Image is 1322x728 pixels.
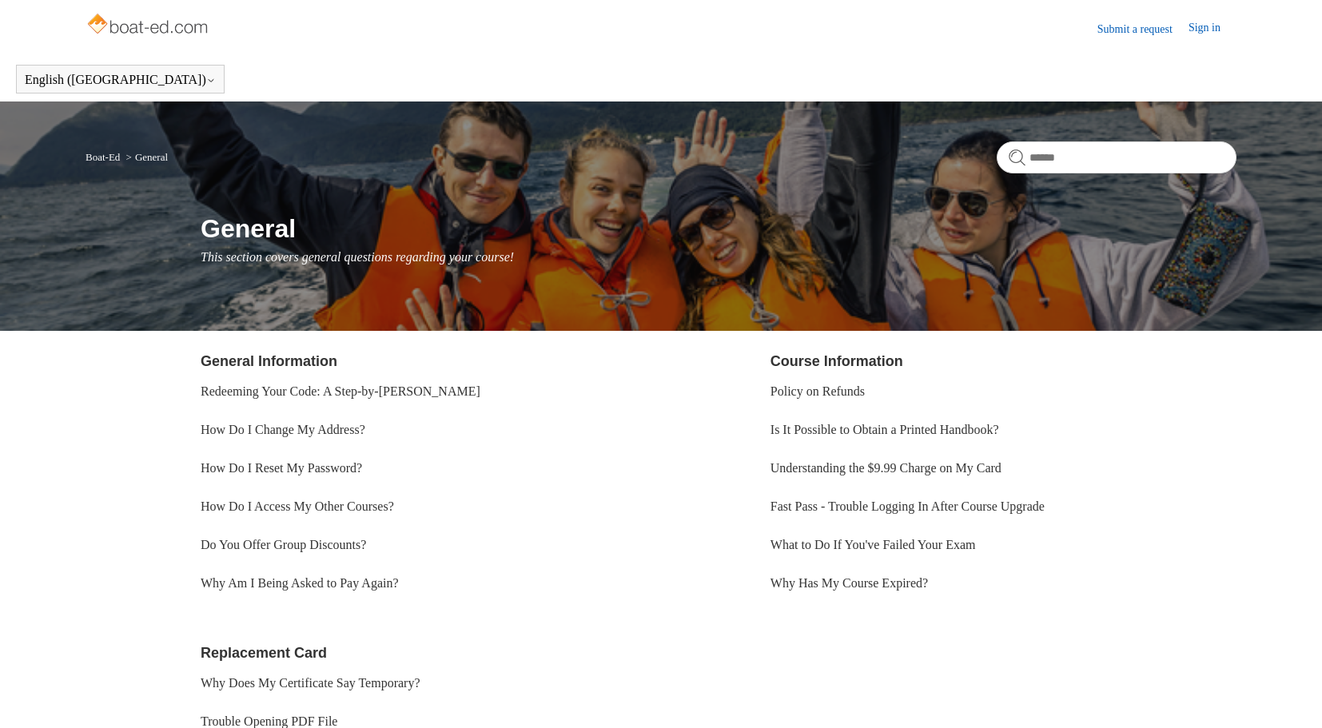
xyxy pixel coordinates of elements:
[201,676,420,690] a: Why Does My Certificate Say Temporary?
[201,499,394,513] a: How Do I Access My Other Courses?
[201,353,337,369] a: General Information
[771,499,1045,513] a: Fast Pass - Trouble Logging In After Course Upgrade
[201,423,365,436] a: How Do I Change My Address?
[771,461,1001,475] a: Understanding the $9.99 Charge on My Card
[201,538,366,551] a: Do You Offer Group Discounts?
[997,141,1236,173] input: Search
[25,73,216,87] button: English ([GEOGRAPHIC_DATA])
[1268,674,1310,716] div: Live chat
[1189,19,1236,38] a: Sign in
[201,384,480,398] a: Redeeming Your Code: A Step-by-[PERSON_NAME]
[86,10,213,42] img: Boat-Ed Help Center home page
[201,645,327,661] a: Replacement Card
[201,248,1236,267] p: This section covers general questions regarding your course!
[201,714,337,728] a: Trouble Opening PDF File
[86,151,120,163] a: Boat-Ed
[771,384,865,398] a: Policy on Refunds
[771,423,999,436] a: Is It Possible to Obtain a Printed Handbook?
[201,209,1236,248] h1: General
[123,151,168,163] li: General
[771,538,976,551] a: What to Do If You've Failed Your Exam
[1097,21,1189,38] a: Submit a request
[86,151,123,163] li: Boat-Ed
[201,461,362,475] a: How Do I Reset My Password?
[771,576,928,590] a: Why Has My Course Expired?
[201,576,399,590] a: Why Am I Being Asked to Pay Again?
[771,353,903,369] a: Course Information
